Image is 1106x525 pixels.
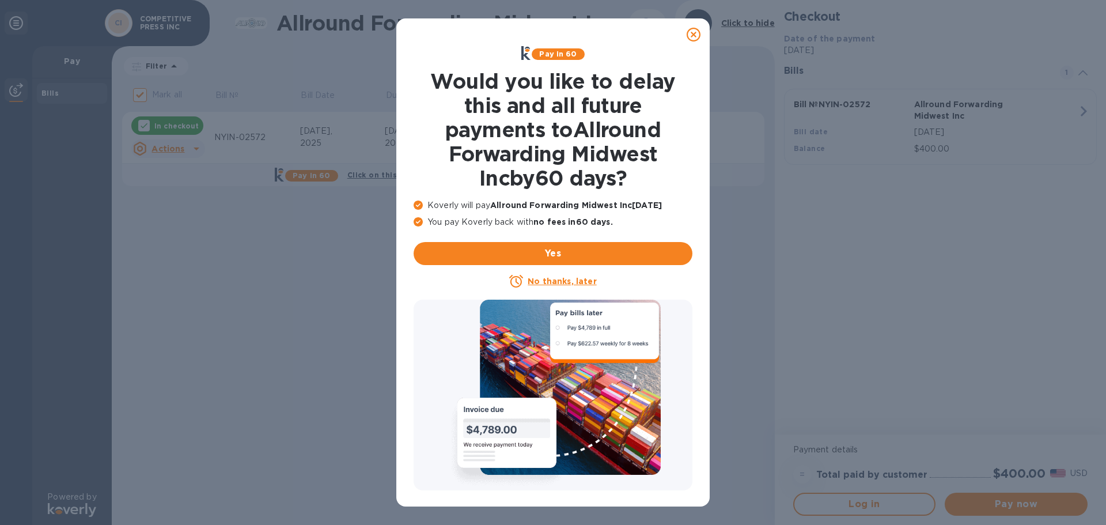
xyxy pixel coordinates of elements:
b: Allround Forwarding Midwest Inc [DATE] [490,201,662,210]
b: Pay in 60 [539,50,577,58]
h1: Would you like to delay this and all future payments to Allround Forwarding Midwest Inc by 60 days ? [414,69,692,190]
button: Yes [414,242,692,265]
b: no fees in 60 days . [533,217,612,226]
p: Koverly will pay [414,199,692,211]
u: No thanks, later [528,277,596,286]
span: Yes [423,247,683,260]
p: You pay Koverly back with [414,216,692,228]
